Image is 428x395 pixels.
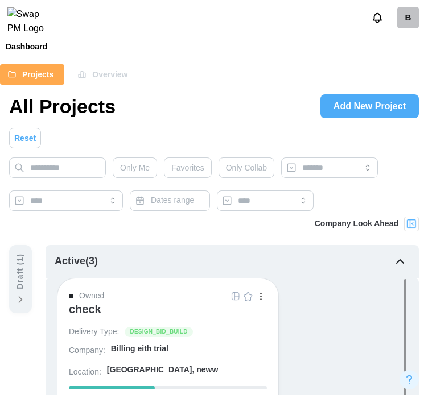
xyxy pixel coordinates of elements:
[151,196,194,205] span: Dates range
[69,326,119,338] div: Delivery Type:
[130,327,187,336] span: DESIGN_BID_BUILD
[226,158,267,177] span: Only Collab
[164,157,212,178] button: Favorites
[130,190,210,211] button: Dates range
[14,253,27,289] div: Draft ( 1 )
[92,65,127,84] span: Overview
[397,7,419,28] a: billingcheck2
[9,94,116,119] h1: All Projects
[55,253,98,269] div: Active ( 3 )
[107,364,219,376] div: [GEOGRAPHIC_DATA], neww
[22,65,53,84] span: Projects
[69,302,101,316] div: check
[120,158,150,177] span: Only Me
[368,8,387,27] button: Notifications
[244,292,253,301] img: Empty Star
[231,292,240,301] img: Grid Icon
[9,128,41,148] button: Reset
[69,345,105,356] div: Company:
[69,302,267,326] a: check
[79,290,104,302] div: Owned
[14,128,36,148] span: Reset
[113,157,157,178] button: Only Me
[320,94,419,118] a: Add New Project
[6,43,47,51] div: Dashboard
[397,7,419,28] div: B
[219,157,274,178] button: Only Collab
[406,218,417,230] img: Project Look Ahead Button
[111,343,267,359] a: Billing eith trial
[69,367,101,378] div: Location:
[171,158,204,177] span: Favorites
[315,218,398,230] div: Company Look Ahead
[111,343,168,355] div: Billing eith trial
[229,290,242,302] button: Grid Icon
[242,290,254,302] button: Empty Star
[334,95,406,118] span: Add New Project
[70,64,138,85] button: Overview
[7,7,53,36] img: Swap PM Logo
